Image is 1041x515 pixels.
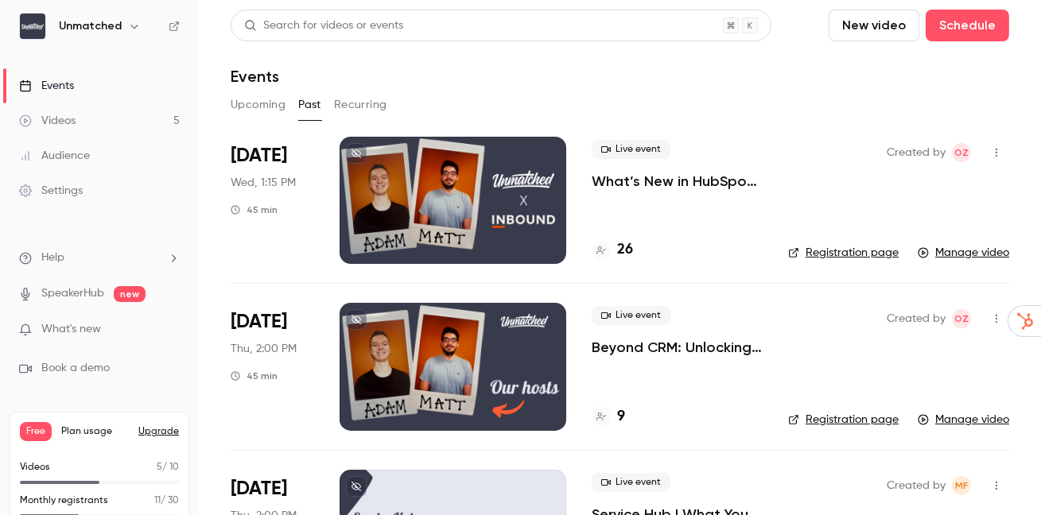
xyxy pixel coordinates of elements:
li: help-dropdown-opener [19,250,180,266]
p: / 10 [157,460,179,474]
a: What’s New in HubSpot? INBOUND edition [592,172,763,191]
div: Videos [19,113,76,129]
button: New video [829,10,919,41]
div: Settings [19,183,83,199]
p: Videos [20,460,50,474]
span: new [114,286,146,302]
img: Unmatched [20,14,45,39]
span: Plan usage [61,425,129,438]
span: [DATE] [231,476,287,501]
div: Events [19,78,74,94]
button: Upgrade [138,425,179,438]
a: Manage video [918,245,1009,261]
span: OZ [954,143,969,162]
button: Upcoming [231,92,285,118]
h6: Unmatched [59,18,122,34]
span: Book a demo [41,360,110,377]
p: Monthly registrants [20,494,108,508]
span: OZ [954,309,969,328]
span: Created by [887,476,946,495]
span: Wed, 1:15 PM [231,175,296,191]
span: Live event [592,473,670,492]
span: 11 [154,496,161,505]
a: Registration page [788,245,899,261]
h4: 26 [617,239,633,261]
a: Manage video [918,412,1009,428]
a: Registration page [788,412,899,428]
span: 5 [157,463,162,472]
h1: Events [231,67,279,86]
span: MF [955,476,968,495]
a: Beyond CRM: Unlocking HubSpot’s Support & Ops Tools [Clients Only] [July] [592,338,763,357]
div: Search for videos or events [244,17,403,34]
span: Live event [592,306,670,325]
span: Live event [592,140,670,159]
a: 26 [592,239,633,261]
div: Jul 31 Thu, 2:00 PM (Europe/London) [231,303,314,430]
span: Matt Freestone [952,476,971,495]
div: 45 min [231,370,278,382]
p: / 30 [154,494,179,508]
span: Ola Zych [952,309,971,328]
span: What's new [41,321,101,338]
div: Audience [19,148,90,164]
a: SpeakerHub [41,285,104,302]
span: Thu, 2:00 PM [231,341,297,357]
button: Recurring [334,92,387,118]
button: Past [298,92,321,118]
a: 9 [592,406,625,428]
h4: 9 [617,406,625,428]
span: Free [20,422,52,441]
div: Sep 10 Wed, 1:15 PM (Europe/London) [231,137,314,264]
span: [DATE] [231,309,287,335]
span: Created by [887,143,946,162]
span: [DATE] [231,143,287,168]
button: Schedule [926,10,1009,41]
span: Ola Zych [952,143,971,162]
div: 45 min [231,203,278,216]
span: Created by [887,309,946,328]
span: Help [41,250,64,266]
